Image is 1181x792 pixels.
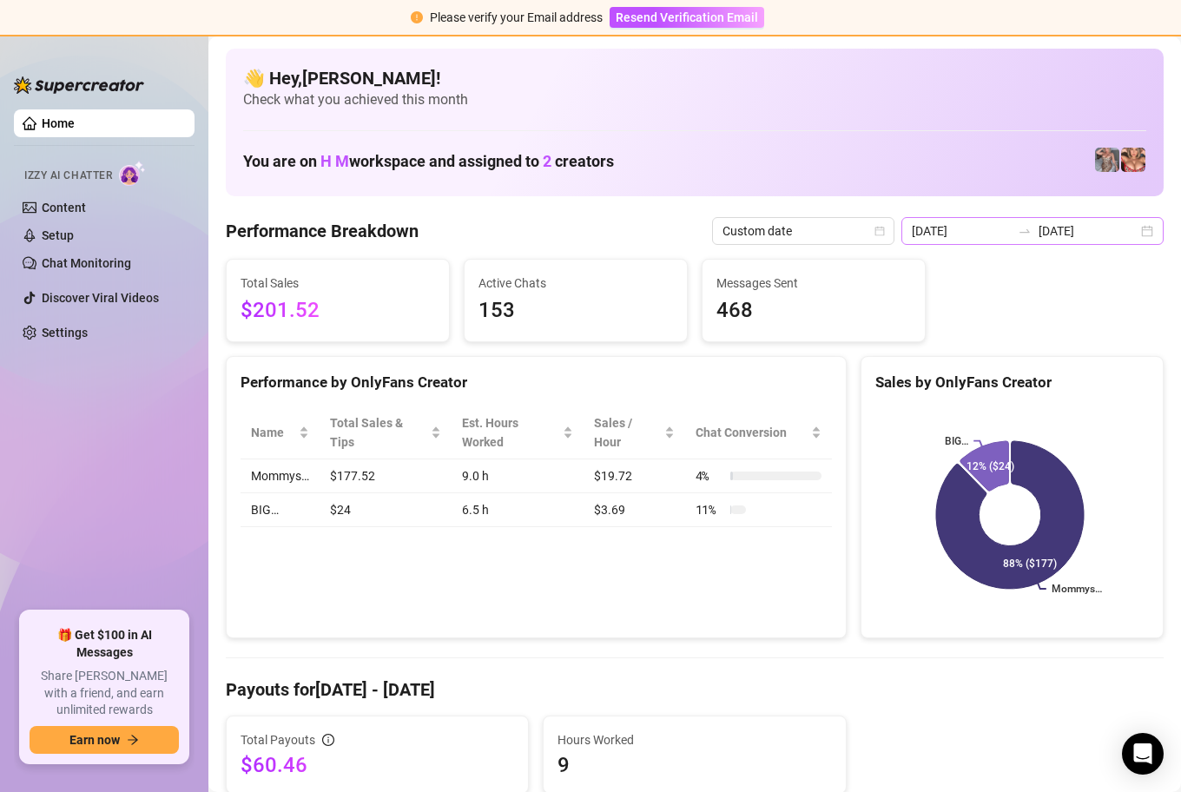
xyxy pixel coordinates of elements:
span: Sales / Hour [594,413,660,452]
td: $19.72 [584,459,684,493]
span: $201.52 [241,294,435,327]
div: Est. Hours Worked [462,413,560,452]
a: Setup [42,228,74,242]
img: pennylondon [1121,148,1145,172]
span: 468 [716,294,911,327]
div: Performance by OnlyFans Creator [241,371,832,394]
a: Settings [42,326,88,340]
th: Total Sales & Tips [320,406,452,459]
span: H M [320,152,349,170]
span: Earn now [69,733,120,747]
div: Sales by OnlyFans Creator [875,371,1149,394]
span: Custom date [722,218,884,244]
td: $24 [320,493,452,527]
th: Chat Conversion [685,406,832,459]
button: Earn nowarrow-right [30,726,179,754]
span: info-circle [322,734,334,746]
span: arrow-right [127,734,139,746]
img: AI Chatter [119,161,146,186]
span: Total Payouts [241,730,315,749]
span: Total Sales & Tips [330,413,427,452]
span: Messages Sent [716,274,911,293]
th: Name [241,406,320,459]
text: Mommys… [1052,584,1102,596]
img: logo-BBDzfeDw.svg [14,76,144,94]
span: Name [251,423,295,442]
span: 153 [478,294,673,327]
span: calendar [874,226,885,236]
span: Hours Worked [558,730,831,749]
a: Content [42,201,86,214]
span: 11 % [696,500,723,519]
input: End date [1039,221,1138,241]
td: 9.0 h [452,459,584,493]
th: Sales / Hour [584,406,684,459]
a: Chat Monitoring [42,256,131,270]
span: Chat Conversion [696,423,808,442]
input: Start date [912,221,1011,241]
td: $177.52 [320,459,452,493]
h4: Performance Breakdown [226,219,419,243]
td: $3.69 [584,493,684,527]
span: 2 [543,152,551,170]
span: Resend Verification Email [616,10,758,24]
span: Share [PERSON_NAME] with a friend, and earn unlimited rewards [30,668,179,719]
button: Resend Verification Email [610,7,764,28]
h1: You are on workspace and assigned to creators [243,152,614,171]
span: 4 % [696,466,723,485]
img: pennylondonvip [1095,148,1119,172]
span: 🎁 Get $100 in AI Messages [30,627,179,661]
td: 6.5 h [452,493,584,527]
text: BIG… [945,435,968,447]
span: Active Chats [478,274,673,293]
span: 9 [558,751,831,779]
div: Please verify your Email address [430,8,603,27]
span: swap-right [1018,224,1032,238]
h4: 👋 Hey, [PERSON_NAME] ! [243,66,1146,90]
td: BIG… [241,493,320,527]
h4: Payouts for [DATE] - [DATE] [226,677,1164,702]
a: Home [42,116,75,130]
td: Mommys… [241,459,320,493]
span: Izzy AI Chatter [24,168,112,184]
a: Discover Viral Videos [42,291,159,305]
span: Check what you achieved this month [243,90,1146,109]
span: Total Sales [241,274,435,293]
span: exclamation-circle [411,11,423,23]
div: Open Intercom Messenger [1122,733,1164,775]
span: $60.46 [241,751,514,779]
span: to [1018,224,1032,238]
